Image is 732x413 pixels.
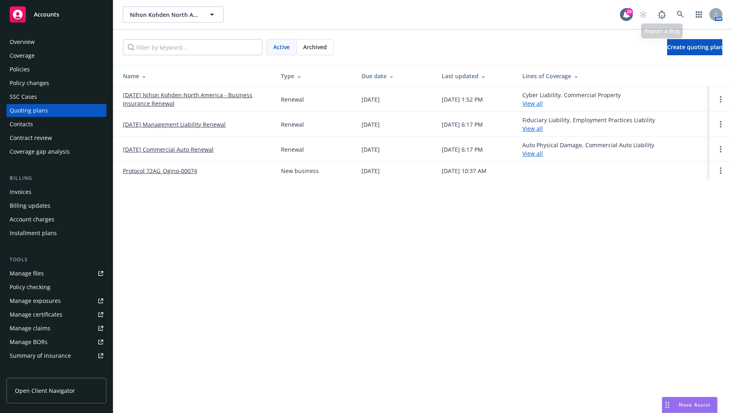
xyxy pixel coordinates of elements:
a: [DATE] Nihon Kohden North America - Business Insurance Renewal [123,91,268,108]
a: Manage BORs [6,336,106,348]
button: Nova Assist [662,397,717,413]
a: Manage exposures [6,294,106,307]
div: Contract review [10,131,52,144]
a: Coverage [6,49,106,62]
span: Archived [303,43,327,51]
div: Account charges [10,213,54,226]
input: Filter by keyword... [123,39,262,55]
a: Manage certificates [6,308,106,321]
a: Policies [6,63,106,76]
span: Nova Assist [679,401,711,408]
button: Nihon Kohden North America, Inc. [123,6,224,23]
a: Switch app [691,6,707,23]
div: 20 [626,8,633,15]
div: Renewal [281,145,304,154]
div: [DATE] 1:52 PM [442,95,483,104]
div: Cyber Liability, Commercial Property [522,91,621,108]
div: Quoting plans [10,104,48,117]
span: Nihon Kohden North America, Inc. [130,10,200,19]
div: Manage BORs [10,336,48,348]
a: Create quoting plan [667,39,722,55]
div: Lines of Coverage [522,72,703,80]
div: Fiduciary Liability, Employment Practices Liability [522,116,655,133]
a: Overview [6,35,106,48]
div: [DATE] [362,120,380,129]
a: Contract review [6,131,106,144]
div: Invoices [10,186,31,198]
a: Billing updates [6,199,106,212]
div: Manage certificates [10,308,62,321]
div: Name [123,72,268,80]
div: Last updated [442,72,509,80]
a: Search [672,6,688,23]
a: Account charges [6,213,106,226]
div: Manage claims [10,322,50,335]
div: Coverage gap analysis [10,145,70,158]
a: Accounts [6,3,106,26]
a: View all [522,100,543,107]
a: Invoices [6,186,106,198]
span: Accounts [34,11,59,18]
a: Policy changes [6,77,106,90]
div: [DATE] [362,167,380,175]
div: [DATE] [362,145,380,154]
div: [DATE] 6:17 PM [442,145,483,154]
a: Open options [716,119,726,129]
div: Renewal [281,120,304,129]
a: Installment plans [6,227,106,240]
div: Manage exposures [10,294,61,307]
div: Auto Physical Damage, Commercial Auto Liability [522,141,654,158]
div: Tools [6,256,106,264]
div: Overview [10,35,35,48]
a: Coverage gap analysis [6,145,106,158]
span: Open Client Navigator [15,386,75,395]
div: SSC Cases [10,90,37,103]
div: Policy changes [10,77,49,90]
div: Drag to move [662,397,672,413]
div: Installment plans [10,227,57,240]
a: Start snowing [635,6,651,23]
span: Active [273,43,290,51]
a: Open options [716,94,726,104]
a: Report a Bug [654,6,670,23]
div: Manage files [10,267,44,280]
div: Renewal [281,95,304,104]
span: Create quoting plan [667,43,722,51]
div: Contacts [10,118,33,131]
div: [DATE] 10:37 AM [442,167,487,175]
div: Type [281,72,349,80]
a: Open options [716,166,726,175]
div: Billing updates [10,199,50,212]
div: Billing [6,174,106,182]
div: Policies [10,63,30,76]
a: Manage files [6,267,106,280]
a: Manage claims [6,322,106,335]
div: Summary of insurance [10,349,71,362]
a: Open options [716,144,726,154]
div: Due date [362,72,429,80]
a: [DATE] Commercial Auto Renewal [123,145,214,154]
a: Quoting plans [6,104,106,117]
div: Coverage [10,49,35,62]
a: [DATE] Management Liability Renewal [123,120,226,129]
a: Policy checking [6,281,106,294]
a: Protocol 72AG_Ogino-00074 [123,167,197,175]
a: SSC Cases [6,90,106,103]
a: View all [522,150,543,157]
a: Contacts [6,118,106,131]
div: [DATE] [362,95,380,104]
div: New business [281,167,319,175]
div: [DATE] 6:17 PM [442,120,483,129]
a: Summary of insurance [6,349,106,362]
div: Policy checking [10,281,50,294]
a: View all [522,125,543,132]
